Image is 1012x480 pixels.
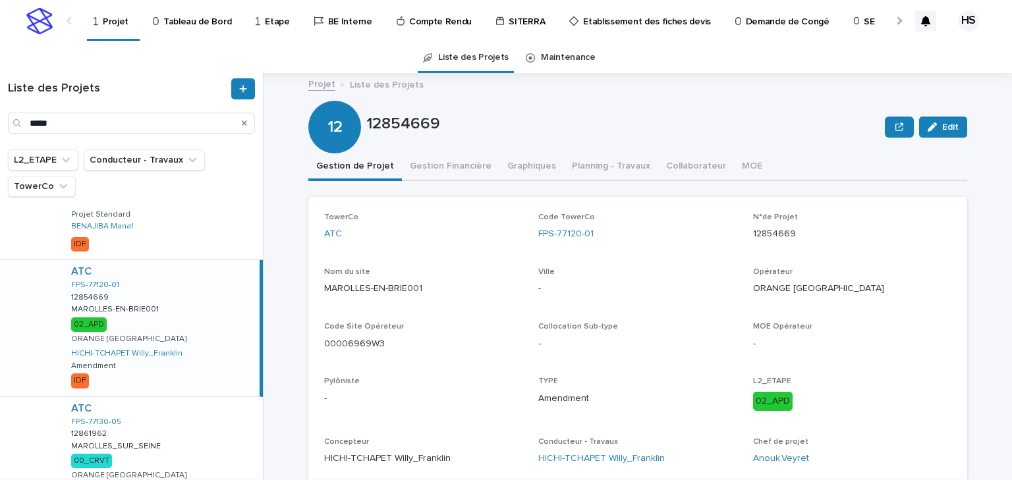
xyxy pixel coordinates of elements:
[71,302,161,314] p: MAROLLES-EN-BRIE001
[71,373,89,388] div: IDF
[71,471,186,480] p: ORANGE [GEOGRAPHIC_DATA]
[71,417,121,427] a: FPS-77130-05
[71,290,111,302] p: 12854669
[84,149,205,171] button: Conducteur - Travaux
[366,115,880,134] p: 12854669
[71,454,112,468] div: 00_CRVT
[71,237,89,252] div: IDF
[753,282,951,296] p: ORANGE [GEOGRAPHIC_DATA]
[71,222,133,231] a: BENAJIBA Manaf
[919,117,967,138] button: Edit
[734,153,770,181] button: MOE
[71,402,92,415] a: ATC
[753,268,793,276] span: Opérateur
[71,334,186,344] p: ORANGE [GEOGRAPHIC_DATA]
[538,377,558,385] span: TYPE
[753,438,808,446] span: Chef de projet
[324,452,522,466] p: HICHI-TCHAPET Willy_Franklin
[324,268,370,276] span: Nom du site
[753,323,812,331] span: MOE Opérateur
[402,153,499,181] button: Gestion Financière
[324,282,522,296] p: MAROLLES-EN-BRIE001
[324,438,369,446] span: Concepteur
[538,438,618,446] span: Conducteur - Travaux
[71,280,119,290] a: FPS-77120-01
[71,361,116,371] p: Amendment
[324,392,522,406] p: -
[564,153,658,181] button: Planning - Travaux
[308,153,402,181] button: Gestion de Projet
[8,176,76,197] button: TowerCo
[538,213,595,221] span: Code TowerCo
[538,337,737,351] p: -
[538,392,737,406] p: Amendment
[8,82,229,96] h1: Liste des Projets
[71,317,107,332] div: 02_APD
[753,392,793,411] div: 02_APD
[324,213,358,221] span: TowerCo
[753,377,791,385] span: L2_ETAPE
[753,337,951,351] p: -
[324,227,342,241] a: ATC
[538,282,737,296] p: -
[538,323,618,331] span: Collocation Sub-type
[71,349,183,358] a: HICHI-TCHAPET Willy_Franklin
[8,149,78,171] button: L2_ETAPE
[658,153,734,181] button: Collaborateur
[71,210,130,219] p: Projet Standard
[538,268,555,276] span: Ville
[308,76,335,91] a: Projet
[71,265,92,278] a: ATC
[308,65,361,136] div: 12
[26,8,53,34] img: stacker-logo-s-only.png
[8,113,255,134] input: Search
[753,227,951,241] p: 12854669
[753,213,798,221] span: N°de Projet
[541,42,596,73] a: Maintenance
[538,452,665,466] a: HICHI-TCHAPET Willy_Franklin
[958,11,979,32] div: HS
[538,227,594,241] a: FPS-77120-01
[350,76,424,91] p: Liste des Projets
[499,153,564,181] button: Graphiques
[71,439,163,451] p: MAROLLES_SUR_SEINE
[324,377,360,385] span: Pylôniste
[324,323,404,331] span: Code Site Opérateur
[71,427,109,439] p: 12861962
[438,42,509,73] a: Liste des Projets
[753,452,809,466] a: Anouk.Veyret
[942,122,959,132] span: Edit
[324,337,522,351] p: 00006969W3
